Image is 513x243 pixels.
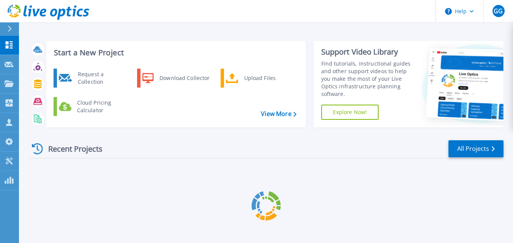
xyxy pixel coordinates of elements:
[156,71,213,86] div: Download Collector
[29,140,113,158] div: Recent Projects
[321,47,416,57] div: Support Video Library
[137,69,215,88] a: Download Collector
[54,69,131,88] a: Request a Collection
[321,60,416,98] div: Find tutorials, instructional guides and other support videos to help you make the most of your L...
[73,99,129,114] div: Cloud Pricing Calculator
[448,140,504,157] a: All Projects
[54,49,296,57] h3: Start a New Project
[240,71,297,86] div: Upload Files
[54,97,131,116] a: Cloud Pricing Calculator
[221,69,298,88] a: Upload Files
[74,71,129,86] div: Request a Collection
[494,8,503,14] span: GG
[321,105,379,120] a: Explore Now!
[261,110,296,118] a: View More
